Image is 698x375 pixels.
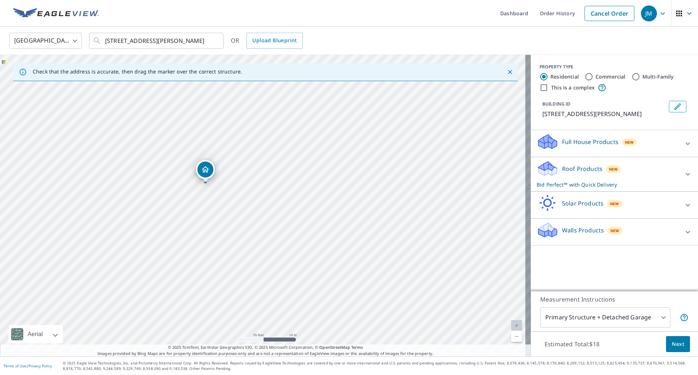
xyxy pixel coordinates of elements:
div: Roof ProductsNewBid Perfect™ with Quick Delivery [537,160,692,188]
a: Current Level 20, Zoom In Disabled [511,320,522,331]
div: JM [641,5,657,21]
a: Privacy Policy [28,363,52,368]
label: Residential [550,73,579,80]
a: Current Level 20, Zoom Out [511,331,522,342]
span: New [610,228,619,234]
span: Next [672,340,684,349]
div: Walls ProductsNew [537,222,692,242]
div: Solar ProductsNew [537,195,692,215]
p: Full House Products [562,137,618,146]
span: Upload Blueprint [252,36,297,45]
p: Roof Products [562,164,602,173]
span: New [625,139,634,145]
div: Aerial [9,325,63,343]
div: Full House ProductsNew [537,133,692,154]
img: EV Logo [13,8,99,19]
p: Bid Perfect™ with Quick Delivery [537,181,679,188]
button: Close [505,67,515,77]
label: Multi-Family [642,73,674,80]
span: © 2025 TomTom, Earthstar Geographics SIO, © 2025 Microsoft Corporation, © [168,344,363,351]
div: [GEOGRAPHIC_DATA] [9,31,82,51]
span: New [609,166,618,172]
span: Your report will include the primary structure and a detached garage if one exists. [680,313,689,322]
div: OR [231,33,303,49]
p: | [4,364,52,368]
div: Dropped pin, building 1, Residential property, 6188 Turney Rd Cleveland, OH 44125 [196,160,215,183]
div: PROPERTY TYPE [539,64,689,70]
input: Search by address or latitude-longitude [105,31,209,51]
p: [STREET_ADDRESS][PERSON_NAME] [542,109,666,118]
label: This is a complex [551,84,595,91]
div: Aerial [25,325,45,343]
p: © 2025 Eagle View Technologies, Inc. and Pictometry International Corp. All Rights Reserved. Repo... [63,360,694,371]
button: Next [666,336,690,352]
a: Terms [351,344,363,350]
p: Check that the address is accurate, then drag the marker over the correct structure. [33,68,242,75]
p: Measurement Instructions [540,295,689,304]
a: Cancel Order [585,6,634,21]
p: Walls Products [562,226,604,235]
div: Primary Structure + Detached Garage [540,307,670,328]
a: Terms of Use [4,363,26,368]
a: OpenStreetMap [319,344,350,350]
p: Solar Products [562,199,603,208]
label: Commercial [595,73,626,80]
p: Estimated Total: $18 [539,336,605,352]
p: BUILDING ID [542,101,570,107]
button: Edit building 1 [669,101,686,112]
span: New [610,201,619,207]
a: Upload Blueprint [246,33,302,49]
